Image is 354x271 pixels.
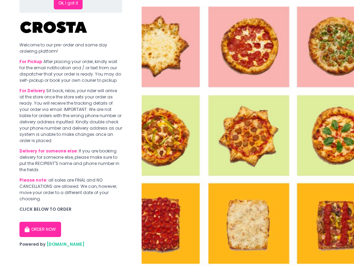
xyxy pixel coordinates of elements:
[19,88,45,94] b: For Delivery
[19,42,122,54] div: Welcome to our pre-order and same day ordering platform!
[19,241,122,247] div: Powered by
[19,177,47,183] b: Please note:
[19,59,42,64] b: For Pickup
[19,177,122,202] div: all sales are FINAL and NO CANCELLATIONS are allowed. We can, however, move your order to a diffe...
[19,222,61,237] button: ORDER NOW
[19,17,89,38] img: Crosta Pizzeria
[47,241,84,247] a: [DOMAIN_NAME]
[19,59,122,84] div: After placing your order, kindly wait for the email notification and / or text from our dispatche...
[19,88,122,144] div: Sit back, relax, your rider will arrive at the store once the store sets your order as ready. You...
[19,148,122,173] div: If you are booking delivery for someone else, please make sure to put the RECIPIENT'S name and ph...
[19,148,78,154] b: Delivery for someone else:
[19,206,122,212] div: CLICK BELOW TO ORDER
